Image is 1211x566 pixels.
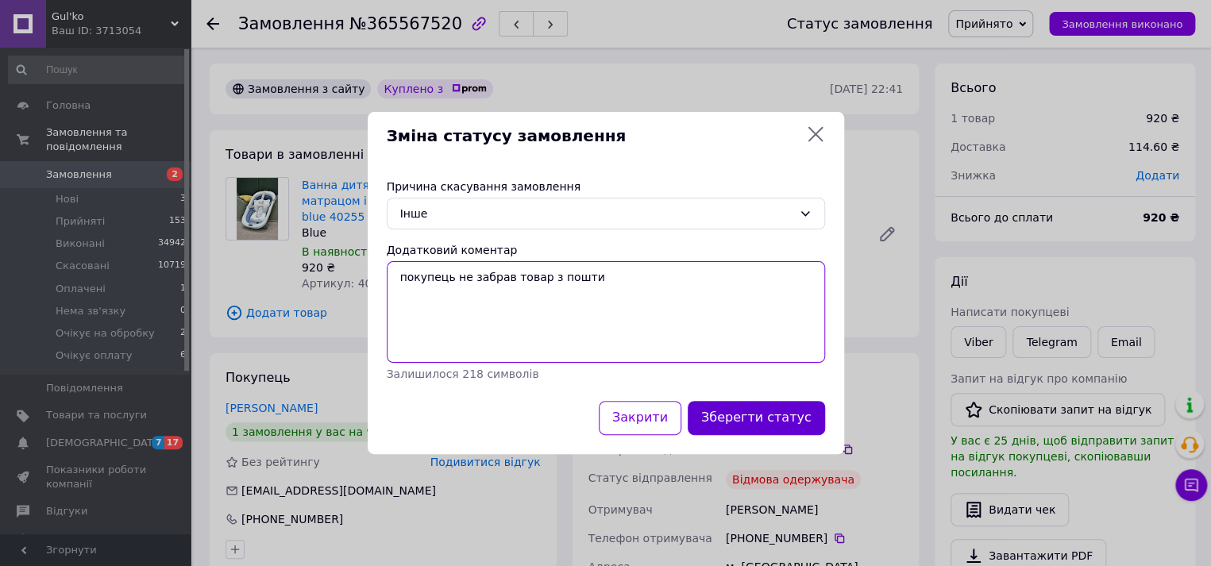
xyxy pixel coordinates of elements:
div: Інше [400,205,793,222]
button: Зберегти статус [688,401,825,435]
textarea: покупець не забрав товар з пошти [387,261,825,363]
span: Зміна статусу замовлення [387,125,800,148]
label: Додатковий коментар [387,244,518,256]
button: Закрити [599,401,681,435]
div: Причина скасування замовлення [387,179,825,194]
span: Залишилося 218 символів [387,368,539,380]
